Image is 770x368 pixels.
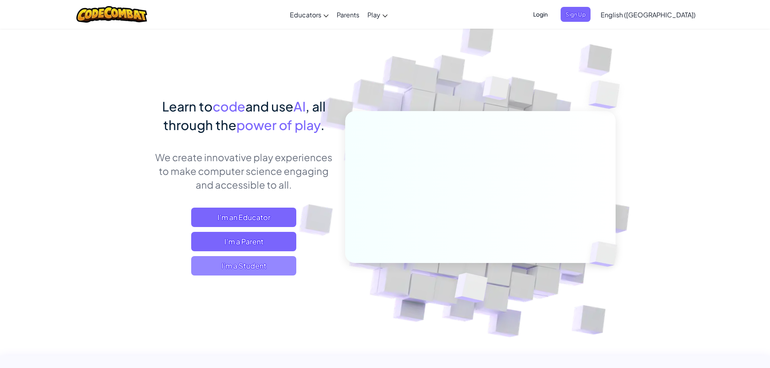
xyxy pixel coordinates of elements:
a: Parents [333,4,363,25]
button: Sign Up [561,7,591,22]
a: I'm an Educator [191,208,296,227]
p: We create innovative play experiences to make computer science engaging and accessible to all. [155,150,333,191]
span: Play [367,11,380,19]
img: Overlap cubes [576,225,636,284]
span: Educators [290,11,321,19]
img: Overlap cubes [572,61,642,129]
img: Overlap cubes [435,256,507,323]
img: CodeCombat logo [76,6,147,23]
span: AI [293,98,306,114]
span: Learn to [162,98,213,114]
button: Login [528,7,553,22]
a: English ([GEOGRAPHIC_DATA]) [597,4,700,25]
span: code [213,98,245,114]
span: English ([GEOGRAPHIC_DATA]) [601,11,696,19]
button: I'm a Student [191,256,296,275]
img: Overlap cubes [467,60,525,120]
a: Educators [286,4,333,25]
span: and use [245,98,293,114]
span: power of play [236,117,321,133]
span: . [321,117,325,133]
a: I'm a Parent [191,232,296,251]
a: Play [363,4,392,25]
